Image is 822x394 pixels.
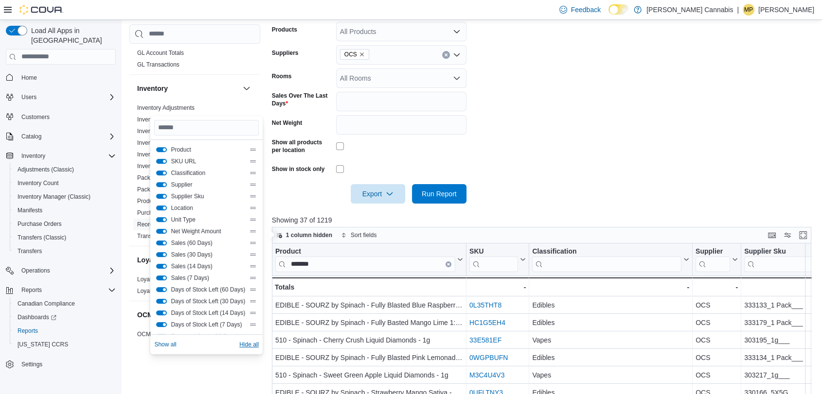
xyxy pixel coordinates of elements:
span: Catalog [21,133,41,140]
button: Product [156,147,167,152]
button: Sales (14 Days) [156,264,167,269]
span: Inventory by Product Historical [137,116,216,123]
button: Inventory Count [10,176,120,190]
button: Clear input [446,261,451,267]
button: ProductClear input [275,247,463,272]
a: Inventory Adjustments [137,104,195,111]
span: Adjustments (Classic) [14,164,116,175]
a: Inventory On Hand by Package [137,139,218,146]
button: OCM [137,310,239,320]
a: Transfers [137,233,161,240]
a: Settings [18,359,46,370]
button: Net Weight Amount [156,229,167,234]
div: Vapes [532,334,689,346]
button: Clear input [442,51,450,59]
input: Dark Mode [608,4,629,15]
span: Catalog [18,131,116,142]
div: SKU URL [469,247,518,272]
button: Customers [2,110,120,124]
span: Sort fields [351,231,376,239]
button: Inventory [2,149,120,163]
span: OCS [340,49,369,60]
button: Show all [154,339,176,350]
span: Canadian Compliance [14,298,116,309]
button: Days of Stock Left (60 Days) [156,287,167,292]
span: MP [744,4,753,16]
h3: OCM [137,310,153,320]
div: Drag handle [249,309,257,317]
button: Supplier Sku [156,194,167,199]
button: Sales (7 Days) [156,275,167,280]
span: GL Account Totals [137,49,184,57]
span: Inventory Transactions [137,162,196,170]
button: Expected Stock (60 Days) [156,334,167,339]
div: Inventory [129,102,260,246]
button: Inventory [137,84,239,93]
button: Open list of options [453,51,461,59]
span: Show all [154,341,176,348]
a: Inventory Transactions [137,163,196,170]
button: Keyboard shortcuts [766,229,778,241]
span: Reorder [137,221,158,228]
a: Home [18,72,41,84]
span: Users [18,91,116,103]
span: [US_STATE] CCRS [18,341,68,348]
button: Remove OCS from selection in this group [359,51,365,57]
span: Inventory Count [18,179,59,187]
button: Export [351,184,405,204]
div: OCM [129,328,260,344]
span: Location [171,204,245,212]
a: HC1G5EH4 [469,319,505,326]
button: Catalog [2,130,120,143]
button: Reports [10,324,120,338]
div: 510 - Spinach - Cherry Crush Liquid Diamonds - 1g [275,334,463,346]
span: Hide all [239,341,259,348]
span: Supplier [171,181,245,188]
span: OCS [344,50,357,59]
button: Open list of options [453,28,461,35]
a: Purchase Orders [14,218,66,230]
span: Days of Stock Left (60 Days) [171,286,245,293]
button: Transfers (Classic) [10,231,120,244]
div: Drag handle [249,146,257,154]
div: Totals [275,281,463,293]
button: Home [2,70,120,85]
span: Operations [18,265,116,276]
button: Inventory [241,83,252,94]
span: Loyalty Adjustments [137,275,189,283]
span: Package History [137,186,179,193]
span: Sales (7 Days) [171,274,245,282]
button: Hide all [239,339,259,350]
span: Product [171,146,245,154]
p: Showing 37 of 1219 [272,215,817,225]
a: Canadian Compliance [14,298,79,309]
button: Canadian Compliance [10,297,120,310]
a: Adjustments (Classic) [14,164,78,175]
div: - [469,281,526,293]
button: Supplier [696,247,738,272]
button: Open list of options [453,74,461,82]
span: Reports [18,284,116,296]
span: Home [21,74,37,82]
span: Users [21,93,36,101]
img: Cova [19,5,63,15]
a: Package History [137,186,179,193]
span: Transfers (Classic) [14,232,116,243]
label: Products [272,26,297,34]
div: EDIBLE - SOURZ by Spinach - Fully Basted Mango Lime 1:1 CBC THC - 1 pc [275,317,463,328]
div: EDIBLE - SOURZ by Spinach - Fully Blasted Pink Lemonade - 1 pc [275,352,463,363]
button: Inventory [18,150,49,162]
span: Dashboards [14,311,116,323]
span: Sales (30 Days) [171,251,245,258]
button: Manifests [10,204,120,217]
button: Enter fullscreen [797,229,809,241]
div: Drag handle [249,332,257,340]
div: Drag handle [249,192,257,200]
label: Net Weight [272,119,302,127]
button: Unit Type [156,217,167,222]
a: Dashboards [10,310,120,324]
span: GL Transactions [137,61,179,69]
span: Days of Stock Left (7 Days) [171,321,245,328]
div: Product [275,247,455,256]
